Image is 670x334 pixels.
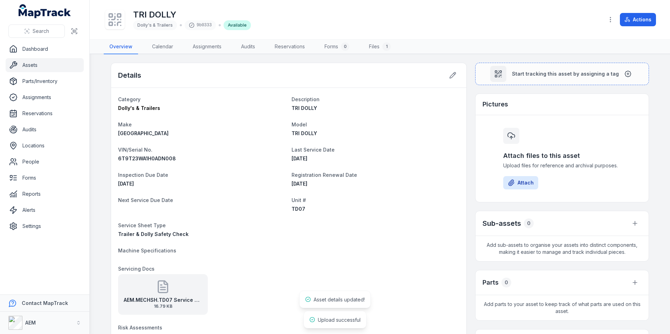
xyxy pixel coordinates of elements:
[6,106,84,120] a: Reservations
[319,40,355,54] a: Forms0
[118,181,134,187] time: 13/10/2026, 12:00:00 am
[22,300,68,306] strong: Contact MapTrack
[483,99,508,109] h3: Pictures
[292,181,307,187] time: 13/12/2025, 12:00:00 am
[6,155,84,169] a: People
[6,219,84,233] a: Settings
[118,197,173,203] span: Next Service Due Date
[269,40,310,54] a: Reservations
[137,22,173,28] span: Dolly's & Trailers
[6,139,84,153] a: Locations
[475,63,649,85] button: Start tracking this asset by assigning a tag
[483,218,521,228] h2: Sub-assets
[524,218,534,228] div: 0
[318,317,361,323] span: Upload successful
[6,123,84,137] a: Audits
[292,197,306,203] span: Unit #
[6,187,84,201] a: Reports
[6,58,84,72] a: Assets
[133,9,251,20] h1: TRI DOLLY
[292,155,307,161] time: 25/05/2024, 12:00:00 am
[501,278,511,287] div: 0
[6,203,84,217] a: Alerts
[292,181,307,187] span: [DATE]
[503,162,621,169] span: Upload files for reference and archival purposes.
[483,278,499,287] h3: Parts
[341,42,349,51] div: 0
[118,96,141,102] span: Category
[292,155,307,161] span: [DATE]
[292,96,320,102] span: Description
[118,325,162,330] span: Risk Assessments
[6,74,84,88] a: Parts/Inventory
[33,28,49,35] span: Search
[104,40,138,54] a: Overview
[118,130,169,136] span: [GEOGRAPHIC_DATA]
[118,266,155,272] span: Servicing Docs
[19,4,71,18] a: MapTrack
[292,206,305,212] span: TD07
[118,231,189,237] span: Trailer & Dolly Safety Check
[118,70,141,80] h2: Details
[292,121,307,127] span: Model
[118,222,166,228] span: Service Sheet Type
[503,176,538,189] button: Attach
[476,236,649,261] span: Add sub-assets to organise your assets into distinct components, making it easier to manage and t...
[8,25,65,38] button: Search
[292,147,335,153] span: Last Service Date
[118,105,160,111] span: Dolly's & Trailers
[118,147,152,153] span: VIN/Serial No.
[118,181,134,187] span: [DATE]
[235,40,261,54] a: Audits
[503,151,621,161] h3: Attach files to this asset
[620,13,656,26] button: Actions
[185,20,216,30] div: 9b0333
[6,90,84,104] a: Assignments
[476,295,649,320] span: Add parts to your asset to keep track of what parts are used on this asset.
[146,40,179,54] a: Calendar
[124,304,202,309] span: 16.79 KB
[6,171,84,185] a: Forms
[512,70,619,77] span: Start tracking this asset by assigning a tag
[118,155,176,161] span: 6T9T23WA1H0ADN008
[292,130,317,136] span: TRI DOLLY
[25,320,36,326] strong: AEM
[363,40,396,54] a: Files1
[224,20,251,30] div: Available
[292,172,357,178] span: Registration Renewal Date
[124,297,202,304] strong: AEM.MECHSH.TD07 Service History - [DATE]
[314,297,365,302] span: Asset details updated!
[6,42,84,56] a: Dashboard
[187,40,227,54] a: Assignments
[118,121,132,127] span: Make
[118,172,168,178] span: Inspection Due Date
[118,248,176,253] span: Machine Specifications
[382,42,391,51] div: 1
[292,105,317,111] span: TRI DOLLY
